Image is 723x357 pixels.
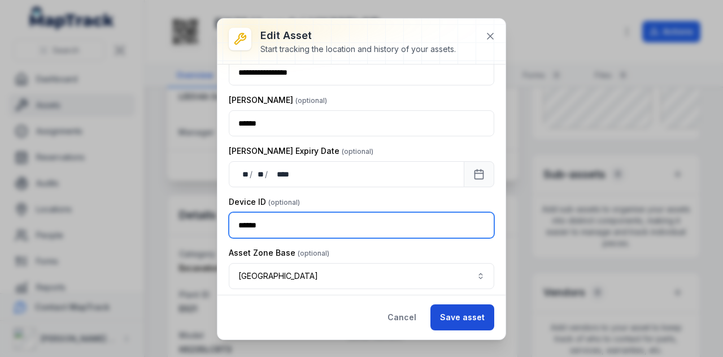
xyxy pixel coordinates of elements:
div: day, [238,169,250,180]
div: / [250,169,254,180]
div: year, [269,169,290,180]
label: [PERSON_NAME] Expiry Date [229,145,373,157]
button: Save asset [430,304,494,330]
label: [PERSON_NAME] [229,94,327,106]
button: Calendar [464,161,494,187]
label: Asset Zone Base [229,247,329,259]
div: Start tracking the location and history of your assets. [260,44,456,55]
div: / [265,169,269,180]
div: month, [254,169,265,180]
button: [GEOGRAPHIC_DATA] [229,263,494,289]
h3: Edit asset [260,28,456,44]
label: Device ID [229,196,300,208]
button: Cancel [378,304,426,330]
